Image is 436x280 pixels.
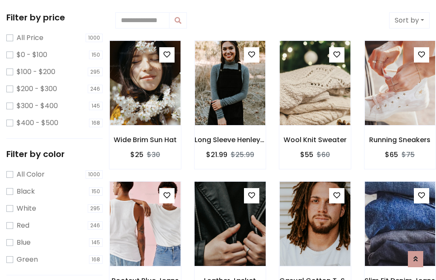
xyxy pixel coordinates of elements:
span: 150 [89,187,103,196]
h6: Wide Brim Sun Hat [109,136,181,144]
h6: $65 [385,151,398,159]
label: $200 - $300 [17,84,57,94]
span: 168 [89,255,103,264]
label: All Color [17,169,45,180]
h6: $21.99 [206,151,227,159]
span: 150 [89,51,103,59]
span: 168 [89,119,103,127]
label: Blue [17,237,31,248]
span: 145 [89,102,103,110]
del: $60 [317,150,330,160]
del: $30 [147,150,160,160]
label: Black [17,186,35,197]
h5: Filter by color [6,149,103,159]
h5: Filter by price [6,12,103,23]
label: $300 - $400 [17,101,58,111]
del: $75 [402,150,415,160]
span: 246 [88,85,103,93]
button: Sort by [389,12,430,29]
label: White [17,203,36,214]
label: $0 - $100 [17,50,47,60]
span: 246 [88,221,103,230]
h6: Wool Knit Sweater [279,136,351,144]
label: Green [17,254,38,265]
del: $25.99 [231,150,254,160]
label: All Price [17,33,43,43]
span: 1000 [86,170,103,179]
span: 1000 [86,34,103,42]
h6: $25 [130,151,143,159]
h6: $55 [300,151,313,159]
label: $400 - $500 [17,118,58,128]
span: 295 [88,204,103,213]
span: 295 [88,68,103,76]
label: Red [17,220,29,231]
label: $100 - $200 [17,67,55,77]
h6: Running Sneakers [364,136,436,144]
span: 145 [89,238,103,247]
h6: Long Sleeve Henley T-Shirt [195,136,266,144]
